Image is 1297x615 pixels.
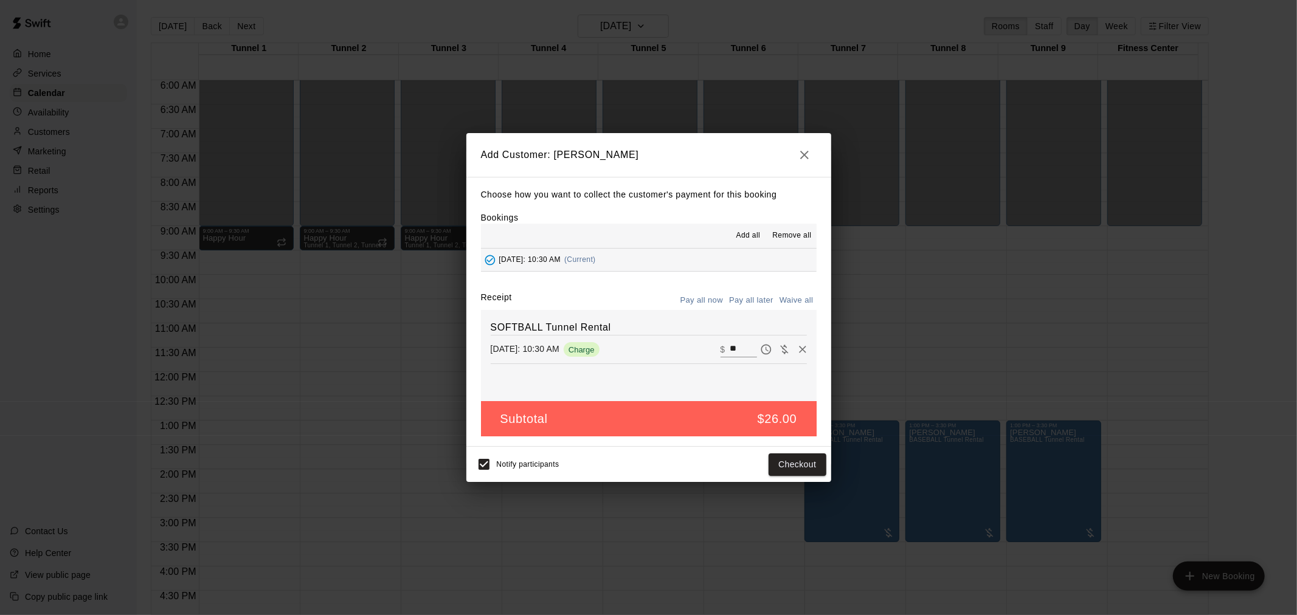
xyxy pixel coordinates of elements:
span: Remove all [772,230,811,242]
h6: SOFTBALL Tunnel Rental [491,320,807,335]
button: Added - Collect Payment[DATE]: 10:30 AM(Current) [481,249,817,271]
button: Pay all later [726,291,776,310]
label: Bookings [481,213,519,222]
label: Receipt [481,291,512,310]
span: Notify participants [497,461,559,469]
span: Charge [564,345,600,354]
button: Remove all [767,226,816,246]
p: [DATE]: 10:30 AM [491,343,559,355]
button: Remove [794,340,812,359]
button: Checkout [769,453,826,476]
button: Add all [728,226,767,246]
p: Choose how you want to collect the customer's payment for this booking [481,187,817,202]
span: [DATE]: 10:30 AM [499,255,561,264]
span: Waive payment [775,343,794,354]
h5: Subtotal [500,411,548,427]
button: Pay all now [677,291,727,310]
h5: $26.00 [758,411,797,427]
span: Add all [736,230,761,242]
span: Pay later [757,343,775,354]
button: Added - Collect Payment [481,251,499,269]
button: Waive all [776,291,817,310]
h2: Add Customer: [PERSON_NAME] [466,133,831,177]
span: (Current) [564,255,596,264]
p: $ [721,343,725,356]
